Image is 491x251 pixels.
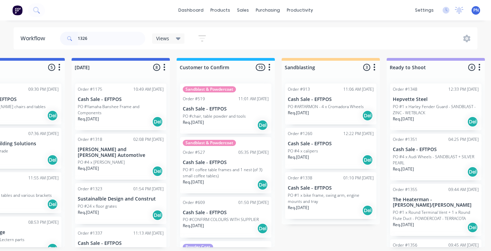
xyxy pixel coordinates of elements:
[283,5,316,15] div: productivity
[207,5,234,15] div: products
[238,96,269,102] div: 11:01 AM [DATE]
[156,35,169,42] span: Views
[183,160,269,165] p: Cash Sale - EFTPOS
[257,120,268,131] div: Del
[133,186,164,192] div: 01:54 PM [DATE]
[180,197,271,238] div: Order #60901:50 PM [DATE]Cash Sale - EFTPOSPO #CONFIRM COLOURS WITH SUPPLIERReq.[DATE]Del
[362,110,373,121] div: Del
[78,165,99,172] p: Req. [DATE]
[448,86,479,92] div: 12:33 PM [DATE]
[473,7,479,13] span: PN
[448,187,479,193] div: 09:44 AM [DATE]
[152,116,163,127] div: Del
[133,230,164,236] div: 11:13 AM [DATE]
[175,5,207,15] a: dashboard
[183,149,205,156] div: Order #527
[28,175,59,181] div: 11:55 AM [DATE]
[467,116,478,127] div: Del
[288,154,309,160] p: Req. [DATE]
[393,97,479,102] p: Hepvette Steel
[75,183,166,224] div: Order #132301:54 PM [DATE]Sustainalble Design and ConstrutPO #24 x floor gratesReq.[DATE]Del
[180,84,271,134] div: Sandblast & PowdercoatOrder #51911:01 AM [DATE]Cash Sale - EFTPOSPO #chair, table powder and tool...
[393,222,414,228] p: Req. [DATE]
[20,34,48,43] div: Workflow
[362,154,373,165] div: Del
[183,200,205,206] div: Order #609
[28,219,59,225] div: 08:53 PM [DATE]
[448,242,479,248] div: 09:45 AM [DATE]
[183,179,204,185] p: Req. [DATE]
[47,110,58,121] div: Del
[257,223,268,234] div: Del
[285,128,376,169] div: Order #126012:22 PM [DATE]Cash Sale - EFTPOSPO #4 x calipersReq.[DATE]Del
[467,166,478,177] div: Del
[78,209,99,216] p: Req. [DATE]
[238,149,269,156] div: 05:35 PM [DATE]
[393,154,479,166] p: PO #4 x Audi Wheels - SANDBLAST + SILVER PEARL
[28,86,59,92] div: 09:30 PM [DATE]
[448,136,479,143] div: 04:25 PM [DATE]
[467,222,478,233] div: Del
[183,223,204,229] p: Req. [DATE]
[78,97,164,102] p: Cash Sale - EFTPOS
[285,84,376,124] div: Order #91311:06 AM [DATE]Cash Sale - EFTPOSPO #ARTARMON - 4 x Cromadora WheelsReq.[DATE]Del
[343,175,374,181] div: 01:10 PM [DATE]
[390,84,481,130] div: Order #134812:33 PM [DATE]Hepvette SteelPO #1 x Harley Fender Guard - SANDBLAST - ZINC - WETBLACK...
[393,209,479,222] p: PO #1 x Round Terminal Vent + 1 x Round Flute Duct - POWDERCOAT - TERRACOTA
[288,104,364,110] p: PO #ARTARMON - 4 x Cromadora Wheels
[393,242,417,248] div: Order #1356
[288,131,312,137] div: Order #1260
[183,119,204,125] p: Req. [DATE]
[78,203,117,209] p: PO #24 x floor grates
[78,86,102,92] div: Order #1175
[234,5,252,15] div: sales
[238,200,269,206] div: 01:50 PM [DATE]
[288,110,309,116] p: Req. [DATE]
[412,5,437,15] div: settings
[183,217,259,223] p: PO #CONFIRM COLOURS WITH SUPPLIER
[75,134,166,180] div: Order #131802:08 PM [DATE][PERSON_NAME] and [PERSON_NAME] AutomotivePO #4 x [PERSON_NAME]Req.[DAT...
[133,136,164,143] div: 02:08 PM [DATE]
[183,106,269,112] p: Cash Sale - EFTPOS
[47,199,58,210] div: Del
[75,84,166,130] div: Order #117510:49 AM [DATE]Cash Sale - EFTPOSPO #Yamaha Banshee Frame and ComponentsReq.[DATE]Del
[257,179,268,190] div: Del
[183,140,236,146] div: Sandblast & Powdercoat
[288,192,374,205] p: PO #1 x bike frame, swing arm, engine mounts and tray
[393,86,417,92] div: Order #1348
[252,5,283,15] div: purchasing
[78,159,125,165] p: PO #4 x [PERSON_NAME]
[78,32,145,45] input: Search for orders...
[288,141,374,147] p: Cash Sale - EFTPOS
[152,210,163,221] div: Del
[78,136,102,143] div: Order #1318
[343,86,374,92] div: 11:06 AM [DATE]
[78,147,164,158] p: [PERSON_NAME] and [PERSON_NAME] Automotive
[183,244,213,250] div: Powder Coat
[393,166,414,172] p: Req. [DATE]
[152,166,163,177] div: Del
[183,210,269,216] p: Cash Sale - EFTPOS
[288,86,310,92] div: Order #913
[12,5,23,15] img: Factory
[393,116,414,122] p: Req. [DATE]
[78,230,102,236] div: Order #1337
[78,240,164,246] p: Cash Sale - EFTPOS
[183,113,246,119] p: PO #chair, table powder and tools
[393,187,417,193] div: Order #1355
[393,147,479,152] p: Cash Sale - EFTPOS
[47,154,58,165] div: Del
[285,172,376,219] div: Order #133801:10 PM [DATE]Cash Sale - EFTPOSPO #1 x bike frame, swing arm, engine mounts and tray...
[390,134,481,180] div: Order #135104:25 PM [DATE]Cash Sale - EFTPOSPO #4 x Audi Wheels - SANDBLAST + SILVER PEARLReq.[DA...
[180,137,271,193] div: Sandblast & PowdercoatOrder #52705:35 PM [DATE]Cash Sale - EFTPOSPO #1 coffee table frames and 1 ...
[78,104,164,116] p: PO #Yamaha Banshee Frame and Components
[390,184,481,236] div: Order #135509:44 AM [DATE]The Heaterman - [PERSON_NAME]/[PERSON_NAME]PO #1 x Round Terminal Vent ...
[393,104,479,116] p: PO #1 x Harley Fender Guard - SANDBLAST - ZINC - WETBLACK
[343,131,374,137] div: 12:22 PM [DATE]
[393,197,479,208] p: The Heaterman - [PERSON_NAME]/[PERSON_NAME]
[362,205,373,216] div: Del
[288,97,374,102] p: Cash Sale - EFTPOS
[183,167,269,179] p: PO #1 coffee table frames and 1 nest (of 3) small coffee tables)
[28,131,59,137] div: 07:36 AM [DATE]
[183,96,205,102] div: Order #519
